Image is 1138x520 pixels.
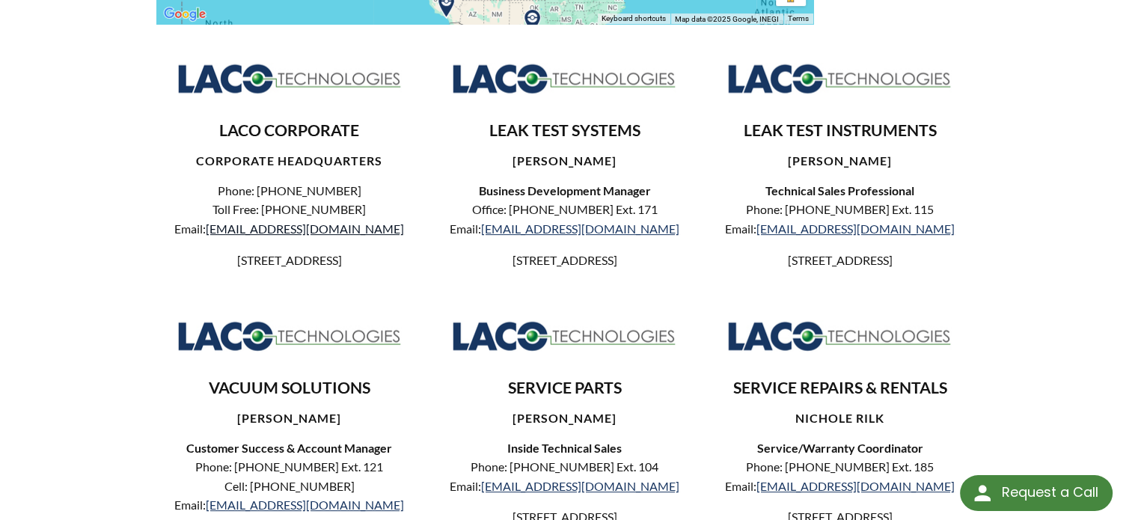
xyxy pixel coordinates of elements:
button: Keyboard shortcuts [602,13,666,24]
strong: [PERSON_NAME] [788,153,892,168]
img: round button [970,481,994,505]
h3: LEAK TEST INSTRUMENTS [718,120,961,141]
p: [STREET_ADDRESS] [168,251,411,270]
p: Phone: [PHONE_NUMBER] Ext. 121 Cell: [PHONE_NUMBER] Email: [168,457,411,515]
p: Phone: [PHONE_NUMBER] Ext. 115 Email: [718,200,961,238]
img: Logo_LACO-TECH_hi-res.jpg [727,320,952,352]
div: Request a Call [1001,475,1098,510]
img: Logo_LACO-TECH_hi-res.jpg [452,320,676,352]
strong: CORPORATE HEADQUARTERS [196,153,382,168]
a: [EMAIL_ADDRESS][DOMAIN_NAME] [481,479,679,493]
a: Open this area in Google Maps (opens a new window) [160,4,209,24]
a: [EMAIL_ADDRESS][DOMAIN_NAME] [756,221,955,236]
div: Request a Call [960,475,1113,511]
img: Logo_LACO-TECH_hi-res.jpg [177,63,402,95]
span: Map data ©2025 Google, INEGI [675,15,779,23]
h3: LACO CORPORATE [168,120,411,141]
strong: Service/Warranty Coordinator [756,441,923,455]
h4: [PERSON_NAME] [444,411,686,426]
a: [EMAIL_ADDRESS][DOMAIN_NAME] [206,221,404,236]
img: Logo_LACO-TECH_hi-res.jpg [727,63,952,95]
img: Logo_LACO-TECH_hi-res.jpg [177,320,402,352]
strong: Customer Success & Account Manager [186,441,392,455]
img: Logo_LACO-TECH_hi-res.jpg [452,63,676,95]
p: Office: [PHONE_NUMBER] Ext. 171 Email: [444,200,686,238]
p: [STREET_ADDRESS] [718,251,961,270]
h3: VACUUM SOLUTIONS [168,378,411,399]
p: Phone: [PHONE_NUMBER] Ext. 104 Email: [444,457,686,495]
p: [STREET_ADDRESS] [444,251,686,270]
strong: nICHOLE rILK [795,411,884,425]
strong: [PERSON_NAME] [237,411,341,425]
p: Phone: [PHONE_NUMBER] Ext. 185 Email: [718,457,961,495]
h3: LEAK TEST SYSTEMS [444,120,686,141]
a: Terms (opens in new tab) [788,14,809,22]
h3: SERVICE PARTS [444,378,686,399]
strong: Business Development Manager [478,183,650,198]
a: [EMAIL_ADDRESS][DOMAIN_NAME] [206,498,404,512]
a: [EMAIL_ADDRESS][DOMAIN_NAME] [481,221,679,236]
a: [EMAIL_ADDRESS][DOMAIN_NAME] [756,479,955,493]
strong: Inside Technical Sales [507,441,622,455]
img: Google [160,4,209,24]
h3: SERVICE REPAIRS & RENTALS [718,378,961,399]
strong: [PERSON_NAME] [513,153,617,168]
p: Phone: [PHONE_NUMBER] Toll Free: [PHONE_NUMBER] Email: [168,181,411,239]
strong: Technical Sales Professional [765,183,914,198]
